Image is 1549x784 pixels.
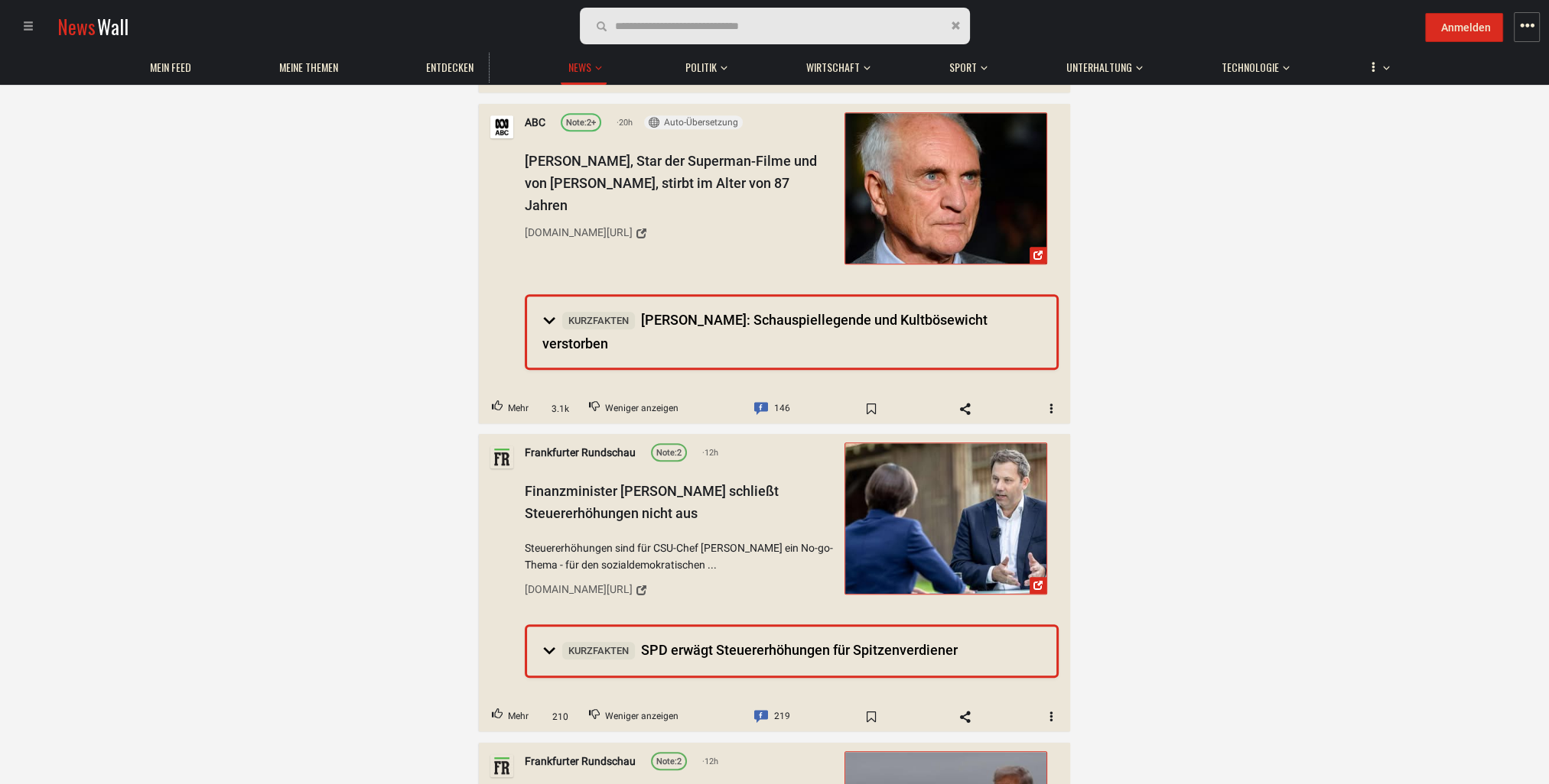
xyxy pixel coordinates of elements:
[702,446,718,460] span: 12h
[561,46,607,85] button: News
[508,708,529,727] span: Mehr
[741,703,803,732] a: Comment
[845,113,1046,264] img: Terence Stamp, Star der Superman-Filme und von Priscilla, stirbt im Alter ...
[525,153,817,213] span: [PERSON_NAME], Star der Superman-Filme und von [PERSON_NAME], stirbt im Alter von 87 Jahren
[525,220,834,246] a: [DOMAIN_NAME][URL]
[568,60,591,74] span: News
[508,399,529,419] span: Mehr
[685,60,717,74] span: Politik
[547,70,574,85] span: 270
[849,705,893,729] span: Bookmark
[547,401,574,416] span: 3.1k
[656,756,682,769] div: 2
[605,708,679,727] span: Weniger anzeigen
[57,12,96,40] span: News
[656,449,677,458] span: Note:
[849,66,893,90] span: Bookmark
[508,68,529,88] span: Mehr
[849,396,893,420] span: Bookmark
[562,642,958,658] span: SPD erwägt Steuererhöhungen für Spitzenverdiener
[942,53,984,83] a: Sport
[1214,46,1290,83] button: Technologie
[97,12,129,40] span: Wall
[678,46,727,83] button: Politik
[605,68,679,88] span: Weniger anzeigen
[490,754,513,777] img: Profilbild von Frankfurter Rundschau
[426,60,473,74] span: Entdecken
[561,53,599,83] a: News
[943,396,988,420] span: Share
[774,399,790,419] span: 146
[605,399,679,419] span: Weniger anzeigen
[644,115,743,129] button: Auto-Übersetzung
[525,445,636,462] a: Frankfurter Rundschau
[1222,60,1279,74] span: Technologie
[479,703,542,732] button: Upvote
[844,112,1047,264] a: Terence Stamp, Star der Superman-Filme und von Priscilla, stirbt im Alter ...
[525,224,633,241] div: [DOMAIN_NAME][URL]
[490,445,513,468] img: Profilbild von Frankfurter Rundschau
[651,443,687,462] a: Note:2
[617,115,633,129] span: 20h
[651,752,687,770] a: Note:2
[1059,46,1143,83] button: Unterhaltung
[844,442,1047,594] a: Finanzminister Klingbeil schließt Steuererhöhungen nicht aus
[479,394,542,423] button: Upvote
[656,447,682,461] div: 2
[490,115,513,138] img: Profilbild von ABC
[561,113,601,131] a: Note:2+
[774,68,790,88] span: 277
[702,755,718,769] span: 12h
[799,46,870,83] button: Wirtschaft
[479,63,542,92] button: Upvote
[1066,60,1132,74] span: Unterhaltung
[150,60,191,74] span: Mein Feed
[943,66,988,90] span: Share
[527,627,1056,676] summary: KurzfaktenSPD erwägt Steuererhöhungen für Spitzenverdiener
[542,312,988,352] span: [PERSON_NAME]: Schauspiellegende und Kultbösewicht verstorben
[942,46,988,83] button: Sport
[845,443,1046,594] img: Finanzminister Klingbeil schließt Steuererhöhungen nicht aus
[1425,13,1503,42] button: Anmelden
[678,53,724,83] a: Politik
[774,708,790,727] span: 219
[1059,53,1140,83] a: Unterhaltung
[525,753,636,770] a: Frankfurter Rundschau
[525,578,834,604] a: [DOMAIN_NAME][URL]
[525,114,545,131] a: ABC
[799,53,867,83] a: Wirtschaft
[1441,21,1491,34] span: Anmelden
[566,118,587,128] span: Note:
[806,60,860,74] span: Wirtschaft
[741,394,803,423] a: Comment
[525,582,633,598] div: [DOMAIN_NAME][URL]
[527,296,1056,368] summary: Kurzfakten[PERSON_NAME]: Schauspiellegende und Kultbösewicht verstorben
[562,311,635,329] span: Kurzfakten
[576,394,692,423] button: Downvote
[279,60,338,74] span: Meine Themen
[562,642,635,659] span: Kurzfakten
[547,710,574,724] span: 210
[57,12,129,40] a: NewsWall
[741,63,803,92] a: Comment
[576,703,692,732] button: Downvote
[949,60,977,74] span: Sport
[525,483,779,521] span: Finanzminister [PERSON_NAME] schließt Steuererhöhungen nicht aus
[1214,53,1287,83] a: Technologie
[566,116,596,130] div: 2+
[525,539,834,574] span: Steuererhöhungen sind für CSU-Chef [PERSON_NAME] ein No-go-Thema - für den sozialdemokratischen ...
[656,757,677,767] span: Note:
[576,63,692,92] button: Downvote
[943,705,988,729] span: Share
